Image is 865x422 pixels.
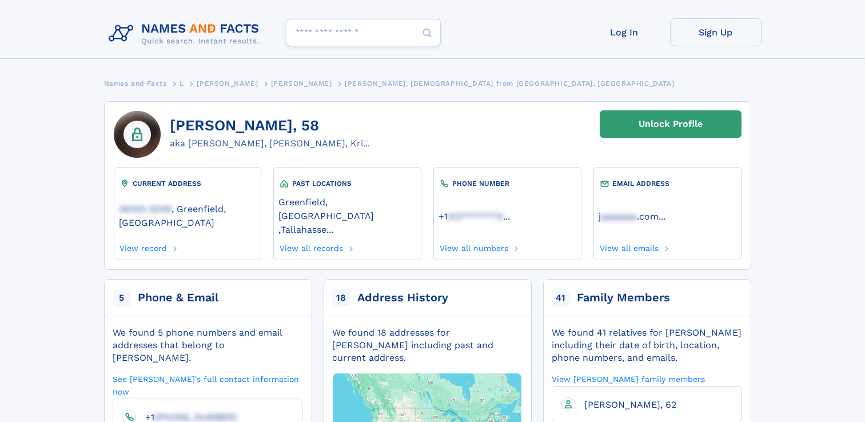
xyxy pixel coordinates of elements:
a: ... [439,211,576,222]
span: aaaaaaa [601,211,637,222]
a: jaaaaaaa.com [599,210,659,222]
span: 46140-2048 [119,204,172,214]
span: L [180,79,184,87]
a: View all records [278,240,343,253]
span: [PERSON_NAME], 62 [584,399,676,410]
a: [PERSON_NAME], 62 [575,399,676,409]
a: 46140-2048, Greenfield, [GEOGRAPHIC_DATA] [119,202,256,228]
span: 5 [113,289,131,307]
div: , [278,189,416,240]
div: Address History [357,290,448,306]
input: search input [286,19,441,46]
a: View [PERSON_NAME] family members [552,373,705,384]
a: View all numbers [439,240,508,253]
span: 41 [552,289,570,307]
div: Phone & Email [138,290,218,306]
div: Family Members [577,290,670,306]
div: aka [PERSON_NAME], [PERSON_NAME], Kri... [170,137,370,150]
div: Unlock Profile [639,111,703,137]
div: PHONE NUMBER [439,178,576,189]
div: We found 18 addresses for [PERSON_NAME] including past and current address. [332,327,522,364]
span: [PERSON_NAME] [271,79,332,87]
a: [PERSON_NAME] [197,76,258,90]
a: [PERSON_NAME] [271,76,332,90]
div: We found 41 relatives for [PERSON_NAME] including their date of birth, location, phone numbers, a... [552,327,742,364]
a: Tallahasse... [281,223,333,235]
a: See [PERSON_NAME]'s full contact information now [113,373,302,397]
a: View all emails [599,240,659,253]
a: +1[PHONE_NUMBER] [136,411,237,422]
span: [PERSON_NAME], [DEMOGRAPHIC_DATA] from [GEOGRAPHIC_DATA], [GEOGRAPHIC_DATA] [345,79,674,87]
a: Names and Facts [104,76,167,90]
a: View record [119,240,168,253]
span: 18 [332,289,350,307]
a: Sign Up [670,18,762,46]
a: Greenfield, [GEOGRAPHIC_DATA] [278,196,416,221]
a: Log In [579,18,670,46]
span: [PERSON_NAME] [197,79,258,87]
a: L [180,76,184,90]
img: Logo Names and Facts [104,18,269,49]
div: CURRENT ADDRESS [119,178,256,189]
div: EMAIL ADDRESS [599,178,736,189]
a: Unlock Profile [600,110,742,138]
button: Search Button [413,19,441,47]
h1: [PERSON_NAME], 58 [170,117,370,134]
div: PAST LOCATIONS [278,178,416,189]
div: We found 5 phone numbers and email addresses that belong to [PERSON_NAME]. [113,327,302,364]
